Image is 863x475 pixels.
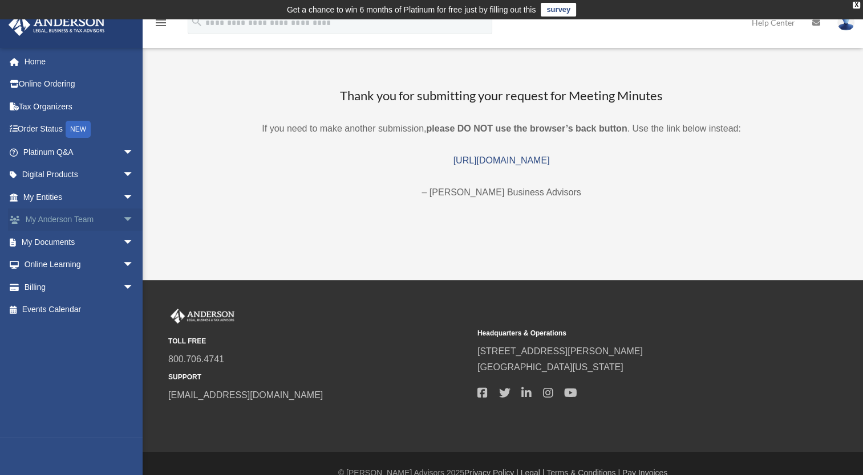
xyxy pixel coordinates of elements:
[8,253,151,276] a: Online Learningarrow_drop_down
[8,118,151,141] a: Order StatusNEW
[541,3,576,17] a: survey
[168,371,469,383] small: SUPPORT
[8,50,151,73] a: Home
[168,390,323,400] a: [EMAIL_ADDRESS][DOMAIN_NAME]
[123,253,145,277] span: arrow_drop_down
[123,231,145,254] span: arrow_drop_down
[168,309,237,324] img: Anderson Advisors Platinum Portal
[123,163,145,187] span: arrow_drop_down
[168,354,224,364] a: 800.706.4741
[154,185,849,200] p: – [PERSON_NAME] Business Advisors
[8,95,151,118] a: Tax Organizers
[154,87,849,105] h3: Thank you for submitting your request for Meeting Minutes
[168,335,469,347] small: TOLL FREE
[287,3,536,17] div: Get a chance to win 6 months of Platinum for free just by filling out this
[477,346,643,356] a: [STREET_ADDRESS][PERSON_NAME]
[8,298,151,321] a: Events Calendar
[5,14,108,36] img: Anderson Advisors Platinum Portal
[8,73,151,96] a: Online Ordering
[837,14,854,31] img: User Pic
[123,186,145,209] span: arrow_drop_down
[123,208,145,232] span: arrow_drop_down
[8,208,151,231] a: My Anderson Teamarrow_drop_down
[154,20,168,30] a: menu
[477,362,623,372] a: [GEOGRAPHIC_DATA][US_STATE]
[154,16,168,30] i: menu
[66,121,91,138] div: NEW
[8,141,151,163] a: Platinum Q&Aarrow_drop_down
[8,186,151,208] a: My Entitiesarrow_drop_down
[8,276,151,298] a: Billingarrow_drop_down
[453,155,550,165] a: [URL][DOMAIN_NAME]
[8,163,151,186] a: Digital Productsarrow_drop_down
[154,121,849,137] p: If you need to make another submission, . Use the link below instead:
[123,276,145,299] span: arrow_drop_down
[853,2,860,9] div: close
[191,15,203,28] i: search
[123,141,145,164] span: arrow_drop_down
[426,124,627,133] b: please DO NOT use the browser’s back button
[8,231,151,253] a: My Documentsarrow_drop_down
[477,327,779,339] small: Headquarters & Operations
